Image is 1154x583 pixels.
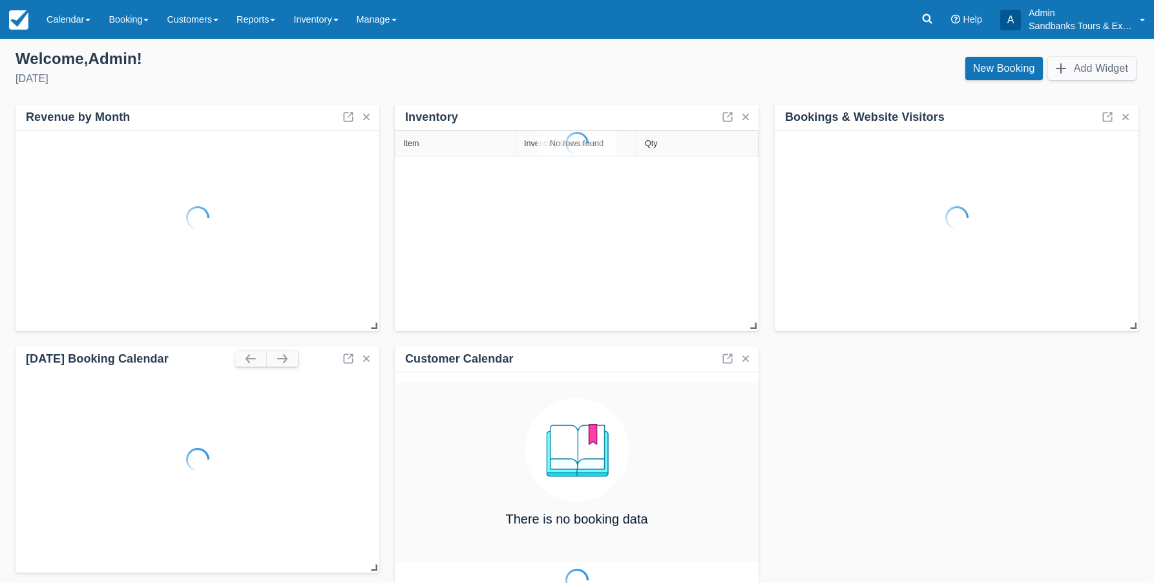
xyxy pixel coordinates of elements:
[1029,6,1132,19] p: Admin
[16,71,567,87] div: [DATE]
[951,15,960,24] i: Help
[405,110,458,125] div: Inventory
[16,49,567,69] div: Welcome , Admin !
[963,14,982,25] span: Help
[1029,19,1132,32] p: Sandbanks Tours & Experiences
[1048,57,1136,80] button: Add Widget
[965,57,1043,80] a: New Booking
[1000,10,1021,30] div: A
[9,10,28,30] img: checkfront-main-nav-mini-logo.png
